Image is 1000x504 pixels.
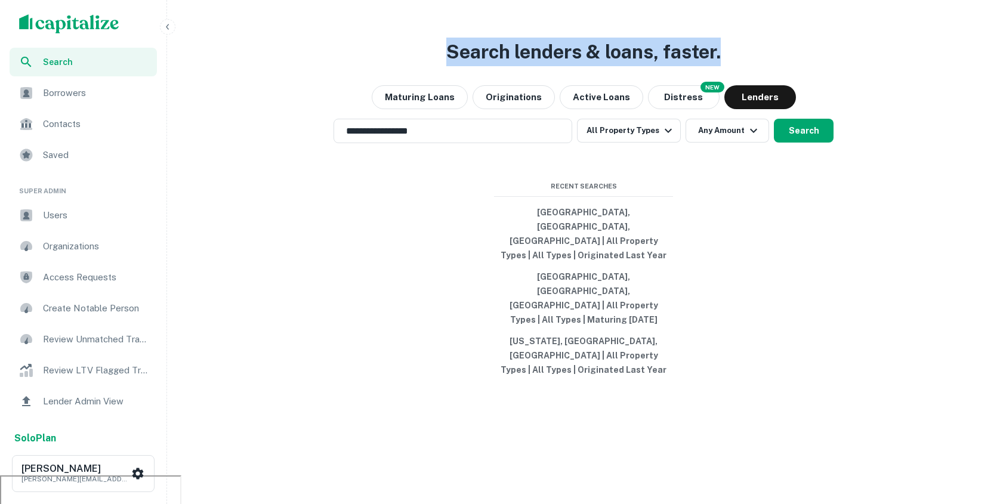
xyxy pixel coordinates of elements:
span: Lender Admin View [43,394,150,409]
a: Borrower Info Requests [10,418,157,447]
button: [GEOGRAPHIC_DATA], [GEOGRAPHIC_DATA], [GEOGRAPHIC_DATA] | All Property Types | All Types | Maturi... [494,266,673,330]
strong: Solo Plan [14,432,56,444]
div: NEW [700,82,724,92]
button: [PERSON_NAME][PERSON_NAME][EMAIL_ADDRESS][PERSON_NAME][DOMAIN_NAME] [12,455,155,492]
iframe: Chat Widget [940,370,1000,428]
li: Super Admin [10,172,157,201]
a: Search [10,48,157,76]
span: Recent Searches [494,181,673,191]
span: Review Unmatched Transactions [43,332,150,347]
a: Create Notable Person [10,294,157,323]
span: Contacts [43,117,150,131]
button: Maturing Loans [372,85,468,109]
span: Users [43,208,150,222]
button: Search distressed loans with lien and other non-mortgage details. [648,85,720,109]
span: Create Notable Person [43,301,150,316]
img: capitalize-logo.png [19,14,119,33]
a: Users [10,201,157,230]
a: Review LTV Flagged Transactions [10,356,157,385]
a: SoloPlan [14,431,56,446]
button: [US_STATE], [GEOGRAPHIC_DATA], [GEOGRAPHIC_DATA] | All Property Types | All Types | Originated La... [494,330,673,381]
a: Saved [10,141,157,169]
span: Review LTV Flagged Transactions [43,363,150,378]
button: Originations [473,85,555,109]
span: Search [43,55,150,69]
a: Borrowers [10,79,157,107]
h6: [PERSON_NAME] [21,464,129,474]
a: Contacts [10,110,157,138]
span: Organizations [43,239,150,253]
button: All Property Types [577,119,681,143]
button: Lenders [724,85,796,109]
a: Access Requests [10,263,157,292]
a: Lender Admin View [10,387,157,416]
a: Organizations [10,232,157,261]
a: Review Unmatched Transactions [10,325,157,354]
span: Saved [43,148,150,162]
button: Active Loans [560,85,643,109]
h3: Search lenders & loans, faster. [446,38,721,66]
p: [PERSON_NAME][EMAIL_ADDRESS][PERSON_NAME][DOMAIN_NAME] [21,474,129,484]
span: Borrowers [43,86,150,100]
button: Search [774,119,834,143]
button: Any Amount [686,119,769,143]
span: Access Requests [43,270,150,285]
button: [GEOGRAPHIC_DATA], [GEOGRAPHIC_DATA], [GEOGRAPHIC_DATA] | All Property Types | All Types | Origin... [494,202,673,266]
